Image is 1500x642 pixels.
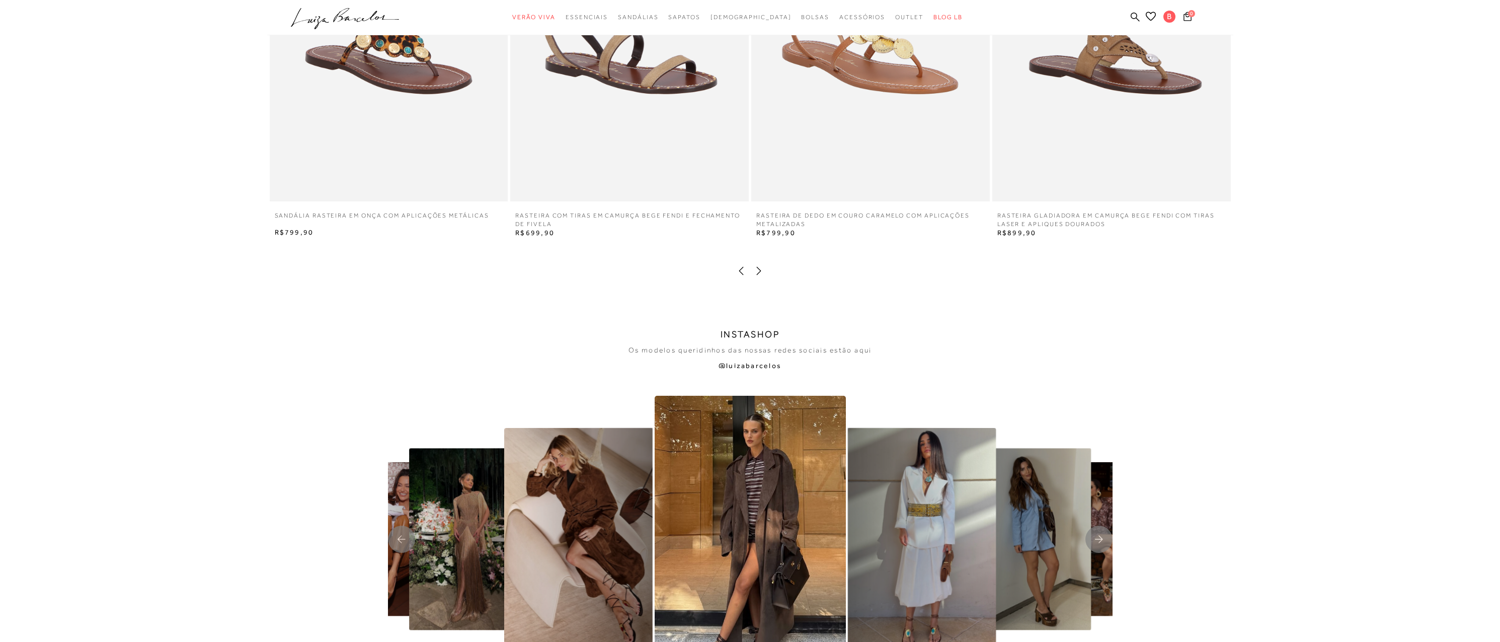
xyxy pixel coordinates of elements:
[933,14,963,21] span: BLOG LB
[751,211,990,229] a: RASTEIRA DE DEDO EM COURO CARAMELO COM APLICAÇÕES METALIZADAS
[388,526,415,553] div: Previous slide
[1054,462,1156,616] div: 8 / 8
[270,211,494,228] a: SANDÁLIA RASTEIRA EM ONÇA COM APLICAÇÕES METÁLICAS
[933,8,963,27] a: BLOG LB
[1054,462,1156,616] img: Responsive image
[970,448,1091,630] img: Responsive image
[566,14,608,21] span: Essenciais
[343,462,445,616] div: 2 / 8
[895,14,923,21] span: Outlet
[409,448,530,630] div: 3 / 8
[1085,526,1113,553] div: Next slide
[668,8,700,27] a: noSubCategoriesText
[721,329,780,340] h2: INSTASHOP
[628,345,872,355] p: Os modelos queridinhos das nossas redes sociais estão aqui
[839,14,885,21] span: Acessórios
[801,8,829,27] a: noSubCategoriesText
[512,8,556,27] a: noSubCategoriesText
[1188,10,1195,17] span: 0
[719,361,781,371] a: @luizabarcelos
[409,448,530,630] img: Responsive image
[970,448,1091,630] div: 7 / 8
[1159,10,1180,26] button: B
[992,211,1231,229] a: RASTEIRA GLADIADORA EM CAMURÇA BEGE FENDI COM TIRAS LASER E APLIQUES DOURADOS
[618,8,658,27] a: noSubCategoriesText
[1163,11,1175,23] span: B
[1180,11,1195,25] button: 0
[566,8,608,27] a: noSubCategoriesText
[756,229,796,237] span: R$799,90
[997,229,1037,237] span: R$899,90
[618,14,658,21] span: Sandálias
[510,211,749,229] a: RASTEIRA COM TIRAS EM CAMURÇA BEGE FENDI E FECHAMENTO DE FIVELA
[275,228,314,236] span: R$799,90
[895,8,923,27] a: noSubCategoriesText
[839,8,885,27] a: noSubCategoriesText
[343,462,445,616] img: Responsive image
[515,229,555,237] span: R$699,90
[512,14,556,21] span: Verão Viva
[668,14,700,21] span: Sapatos
[710,8,792,27] a: noSubCategoriesText
[801,14,829,21] span: Bolsas
[710,14,792,21] span: [DEMOGRAPHIC_DATA]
